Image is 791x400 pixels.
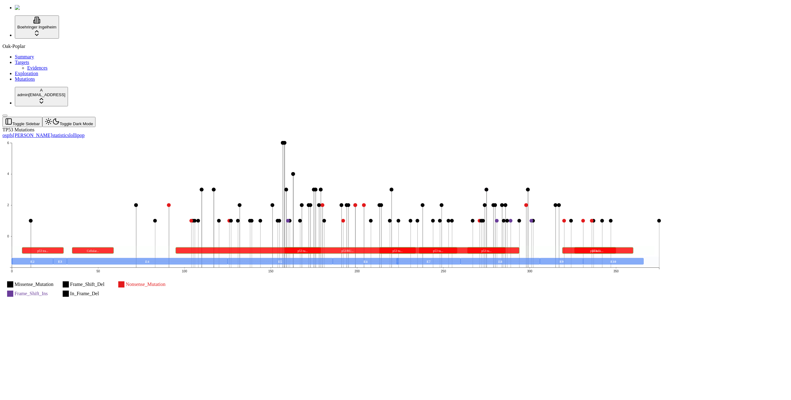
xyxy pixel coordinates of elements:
text: Nonsense_Mutation [126,282,166,287]
button: Toggle Dark Mode [42,117,95,127]
text: 0 [11,270,13,273]
rect: p53 transactivation domain [22,247,64,253]
text: 50 [96,270,100,273]
text: 4 [7,172,9,176]
text: p53-lik... [593,249,604,253]
text: 100 [182,270,187,273]
text: E9 [560,260,564,263]
div: TP53 Mutations [2,127,729,133]
text: E4 [145,260,149,263]
text: 2 [7,203,9,207]
a: Targets [15,60,29,65]
rect: p53-like tetramerisation domain superfamily [563,247,633,253]
button: Boehringer Ingelheim [15,15,59,39]
span: Boehringer Ingelheim [17,25,57,29]
rect: p53/RUNT-type transcription factor, DNA-binding domain [176,247,520,253]
text: p53 tu... [298,249,308,253]
span: statistics [52,133,69,138]
span: admin [17,92,28,97]
text: Cellular... [87,249,99,253]
text: 0 [7,235,9,238]
text: In_Frame_Del [70,291,99,296]
span: Toggle Dark Mode [60,121,93,126]
a: Exploration [15,71,38,76]
text: p53 tu... [590,249,601,253]
rect: Cellular tumor antigen p53, transactivation domain [72,247,114,253]
text: p53/RU... [342,249,354,253]
button: Aadmin[EMAIL_ADDRESS] [15,87,68,106]
text: Missense_Mutation [15,282,53,287]
text: 250 [441,270,446,273]
text: Frame_Shift_Del [70,282,105,287]
text: 150 [269,270,274,273]
div: Oak-Poplar [2,44,789,49]
text: p53 tra... [37,249,49,253]
text: E10 [611,260,617,263]
text: E3 [58,260,62,263]
text: p53 tu... [434,249,444,253]
text: E5 [278,260,282,263]
span: lollipop [69,133,85,138]
text: 350 [614,270,619,273]
text: E7 [427,260,431,263]
text: E2 [31,260,35,263]
text: E8 [499,260,503,263]
button: Toggle Sidebar [2,117,42,127]
a: Summary [15,54,34,59]
span: pfs [7,133,13,138]
text: 6 [7,141,9,145]
button: Toggle Sidebar [2,115,7,117]
span: [EMAIL_ADDRESS] [28,92,65,97]
span: A [40,88,43,92]
text: 200 [355,270,360,273]
span: os [2,133,7,138]
a: Mutations [15,76,35,82]
text: p53 tu... [393,249,403,253]
text: E6 [364,260,368,263]
text: p53 tu... [482,249,492,253]
a: Evidences [27,65,48,70]
text: 300 [527,270,533,273]
span: [PERSON_NAME] [13,133,52,138]
img: Numenos [15,5,39,11]
span: Toggle Sidebar [12,121,40,126]
text: Frame_Shift_Ins [15,291,48,296]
